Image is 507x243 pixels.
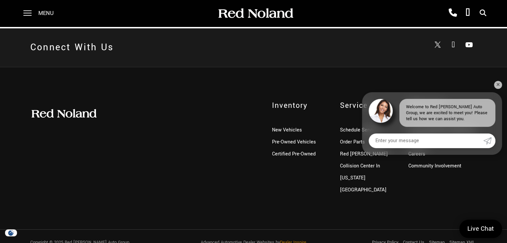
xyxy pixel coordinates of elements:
[272,126,302,133] a: New Vehicles
[340,100,398,111] span: Service
[217,8,294,19] img: Red Noland Auto Group
[340,138,365,145] a: Order Parts
[369,133,483,148] input: Enter your message
[399,99,495,127] div: Welcome to Red [PERSON_NAME] Auto Group, we are excited to meet you! Please tell us how we can as...
[272,100,330,111] span: Inventory
[272,138,316,145] a: Pre-Owned Vehicles
[431,39,444,52] a: Open Twitter in a new window
[3,229,19,236] img: Opt-Out Icon
[464,224,497,233] span: Live Chat
[3,229,19,236] section: Click to Open Cookie Consent Modal
[340,126,378,133] a: Schedule Service
[408,162,461,169] a: Community Involvement
[369,99,393,123] img: Agent profile photo
[30,38,114,57] h2: Connect With Us
[462,38,476,52] a: Open Youtube-play in a new window
[340,150,388,193] a: Red [PERSON_NAME] Collision Center In [US_STATE][GEOGRAPHIC_DATA]
[483,133,495,148] a: Submit
[272,150,315,157] a: Certified Pre-Owned
[447,38,460,52] a: Open Facebook in a new window
[30,109,97,119] img: Red Noland Auto Group
[459,220,502,238] a: Live Chat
